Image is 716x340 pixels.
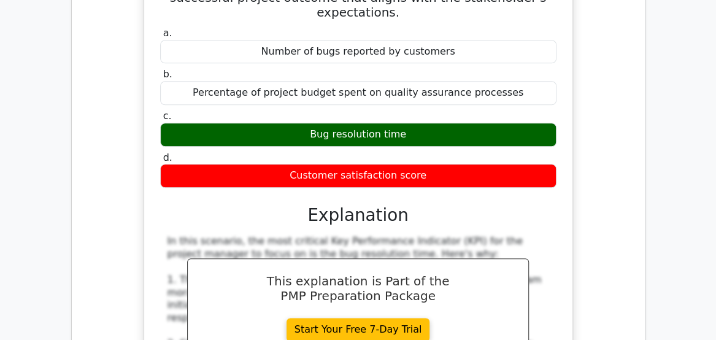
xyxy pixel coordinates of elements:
[163,152,172,163] span: d.
[163,27,172,39] span: a.
[160,40,556,64] div: Number of bugs reported by customers
[163,68,172,80] span: b.
[160,123,556,147] div: Bug resolution time
[163,110,172,122] span: c.
[167,205,549,225] h3: Explanation
[160,164,556,188] div: Customer satisfaction score
[160,81,556,105] div: Percentage of project budget spent on quality assurance processes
